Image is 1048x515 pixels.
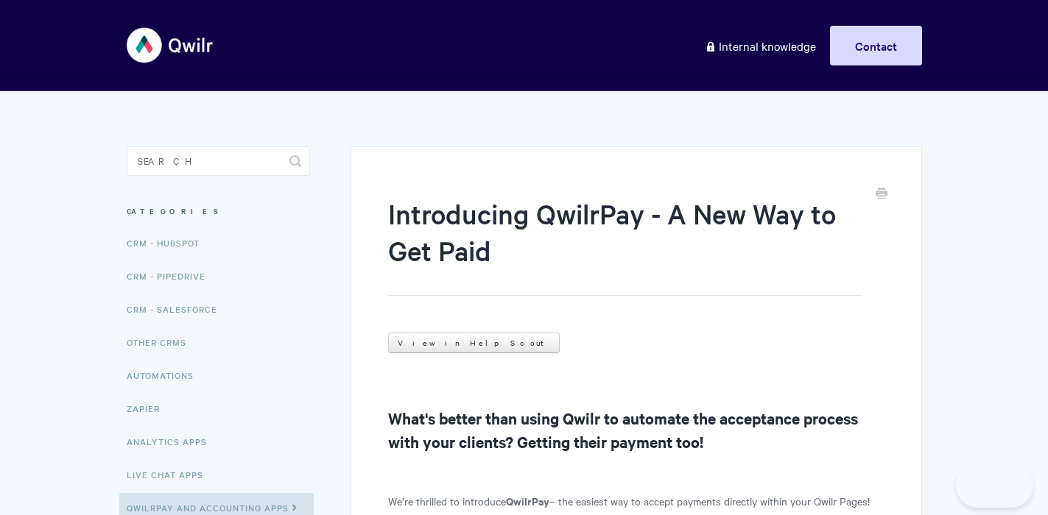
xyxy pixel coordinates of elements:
[127,394,171,423] a: Zapier
[956,464,1033,508] iframe: Toggle Customer Support
[127,294,228,324] a: CRM - Salesforce
[876,186,887,202] a: Print this Article
[127,261,217,291] a: CRM - Pipedrive
[127,427,218,456] a: Analytics Apps
[388,195,862,296] h1: Introducing QwilrPay - A New Way to Get Paid
[506,493,549,508] strong: QwilrPay
[127,460,214,489] a: Live Chat Apps
[127,360,205,390] a: Automations
[127,18,214,73] img: Qwilr Help Center
[694,26,827,65] a: Internal knowledge
[127,228,211,257] a: CRM - HubSpot
[127,146,310,176] input: Search
[830,26,922,65] a: Contact
[388,406,884,453] h2: What's better than using Qwilr to automate the acceptance process with your clients? Getting thei...
[127,198,310,224] h3: Categories
[127,327,197,357] a: Other CRMs
[388,333,560,353] a: View in Help Scout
